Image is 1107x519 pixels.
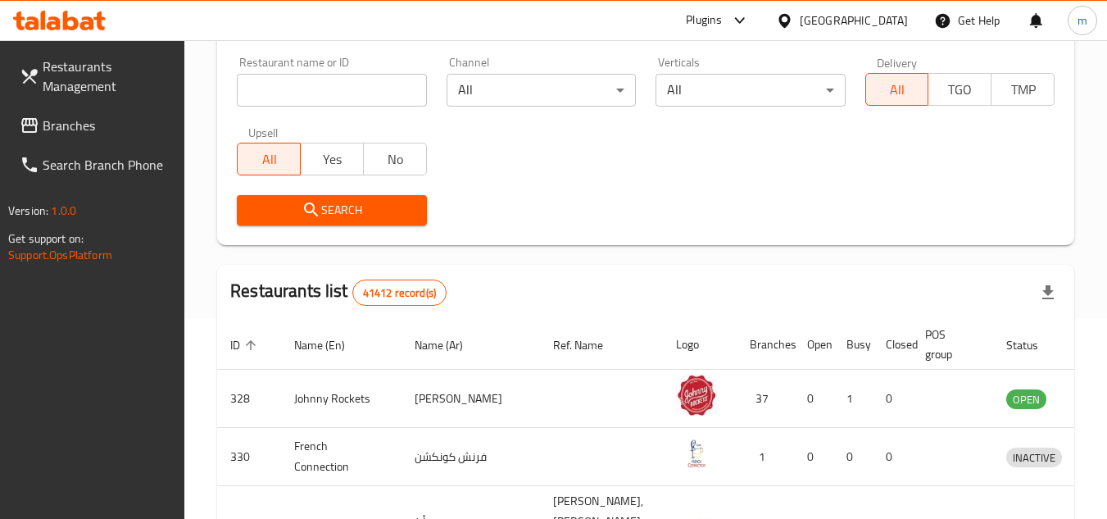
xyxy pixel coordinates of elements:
[237,17,1055,42] h2: Restaurant search
[794,320,833,370] th: Open
[676,433,717,474] img: French Connection
[217,370,281,428] td: 328
[230,335,261,355] span: ID
[402,428,540,486] td: فرنش كونكشن
[991,73,1055,106] button: TMP
[998,78,1048,102] span: TMP
[237,195,426,225] button: Search
[370,148,420,171] span: No
[7,47,185,106] a: Restaurants Management
[1006,335,1059,355] span: Status
[794,428,833,486] td: 0
[250,200,413,221] span: Search
[663,320,737,370] th: Logo
[244,148,294,171] span: All
[7,145,185,184] a: Search Branch Phone
[51,200,76,221] span: 1.0.0
[833,428,873,486] td: 0
[294,335,366,355] span: Name (En)
[865,73,929,106] button: All
[1006,448,1062,467] span: INACTIVE
[43,155,172,175] span: Search Branch Phone
[737,320,794,370] th: Branches
[402,370,540,428] td: [PERSON_NAME]
[925,325,973,364] span: POS group
[352,280,447,306] div: Total records count
[1006,389,1046,409] div: OPEN
[935,78,985,102] span: TGO
[873,78,923,102] span: All
[281,428,402,486] td: French Connection
[833,320,873,370] th: Busy
[873,428,912,486] td: 0
[8,244,112,266] a: Support.OpsPlatform
[800,11,908,30] div: [GEOGRAPHIC_DATA]
[447,74,636,107] div: All
[553,335,624,355] span: Ref. Name
[737,370,794,428] td: 37
[248,126,279,138] label: Upsell
[656,74,845,107] div: All
[43,116,172,135] span: Branches
[833,370,873,428] td: 1
[307,148,357,171] span: Yes
[877,57,918,68] label: Delivery
[300,143,364,175] button: Yes
[873,370,912,428] td: 0
[415,335,484,355] span: Name (Ar)
[873,320,912,370] th: Closed
[1028,273,1068,312] div: Export file
[353,285,446,301] span: 41412 record(s)
[737,428,794,486] td: 1
[237,143,301,175] button: All
[676,375,717,416] img: Johnny Rockets
[928,73,991,106] button: TGO
[217,428,281,486] td: 330
[230,279,447,306] h2: Restaurants list
[8,200,48,221] span: Version:
[1006,390,1046,409] span: OPEN
[43,57,172,96] span: Restaurants Management
[794,370,833,428] td: 0
[363,143,427,175] button: No
[237,74,426,107] input: Search for restaurant name or ID..
[281,370,402,428] td: Johnny Rockets
[1078,11,1087,30] span: m
[686,11,722,30] div: Plugins
[8,228,84,249] span: Get support on:
[7,106,185,145] a: Branches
